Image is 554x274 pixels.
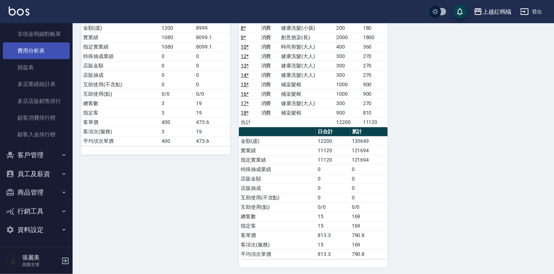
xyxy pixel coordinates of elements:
td: 總客數 [239,212,316,221]
td: 0 [160,70,194,80]
td: 指定實業績 [81,42,160,51]
td: 合計 [239,117,259,127]
td: 300 [335,51,361,61]
img: Logo [9,7,29,16]
td: 健康洗髮(大人) [279,70,334,80]
button: 員工及薪資 [3,165,70,183]
td: 平均項次單價 [81,136,160,146]
td: 300 [335,70,361,80]
td: 169 [350,240,388,249]
td: 270 [361,51,388,61]
td: 創意挑染(長) [279,33,334,42]
td: 指定實業績 [239,155,316,165]
table: a dense table [81,14,230,146]
td: 3 [160,108,194,117]
td: 0 [316,174,350,183]
th: 累計 [350,127,388,137]
td: 金額(虛) [81,23,160,33]
a: 費用分析表 [3,42,70,59]
td: 0 [160,51,194,61]
td: 0 [350,174,388,183]
td: 1080 [160,42,194,51]
td: 客項次(服務) [239,240,316,249]
td: 360 [361,42,388,51]
td: 473.6 [194,136,230,146]
td: 互助使用(點) [239,202,316,212]
td: 15 [316,221,350,231]
a: 多店業績統計表 [3,76,70,92]
td: 0 [316,165,350,174]
td: 810 [361,108,388,117]
td: 0/0 [160,89,194,99]
td: 消費 [259,61,280,70]
td: 300 [335,61,361,70]
td: 169 [350,221,388,231]
td: 11120 [361,117,388,127]
td: 169 [350,212,388,221]
td: 補染髮根 [279,80,334,89]
td: 0 [160,61,194,70]
td: 時尚剪髮(大人) [279,42,334,51]
td: 121694 [350,146,388,155]
td: 店販金額 [81,61,160,70]
td: 1080 [160,33,194,42]
td: 200 [335,23,361,33]
td: 消費 [259,23,280,33]
td: 店販抽成 [81,70,160,80]
td: 0 [316,183,350,193]
td: 0 [160,80,194,89]
td: 813.3 [316,231,350,240]
td: 0 [350,183,388,193]
td: 互助使用(不含點) [239,193,316,202]
td: 0 [194,70,230,80]
td: 8999 [194,23,230,33]
td: 客項次(服務) [81,127,160,136]
td: 補染髮根 [279,89,334,99]
p: 高階主管 [22,261,59,268]
td: 270 [361,70,388,80]
td: 12200 [335,117,361,127]
td: 813.3 [316,249,350,259]
td: 300 [335,99,361,108]
td: 總客數 [81,99,160,108]
td: 消費 [259,70,280,80]
td: 消費 [259,33,280,42]
button: save [453,4,467,19]
td: 3 [160,127,194,136]
td: 1200 [160,23,194,33]
th: 日合計 [316,127,350,137]
td: 店販抽成 [239,183,316,193]
a: 損益表 [3,59,70,76]
td: 8099.1 [194,42,230,51]
td: 指定客 [81,108,160,117]
td: 消費 [259,80,280,89]
td: 互助使用(點) [81,89,160,99]
td: 互助使用(不含點) [81,80,160,89]
td: 0 [316,193,350,202]
td: 400 [160,117,194,127]
td: 790.8 [350,249,388,259]
td: 15 [316,240,350,249]
td: 1800 [361,33,388,42]
td: 1000 [335,80,361,89]
td: 實業績 [239,146,316,155]
td: 0 [194,61,230,70]
td: 2000 [335,33,361,42]
img: Person [6,254,20,268]
td: 0 [350,165,388,174]
td: 400 [335,42,361,51]
a: 顧客入金排行榜 [3,126,70,143]
td: 400 [160,136,194,146]
button: 行銷工具 [3,202,70,221]
td: 消費 [259,99,280,108]
td: 12200 [316,136,350,146]
td: 健康洗髮(大人) [279,99,334,108]
td: 補染髮根 [279,108,334,117]
button: 上越紅螞蟻 [471,4,514,19]
td: 實業績 [81,33,160,42]
td: 0/0 [316,202,350,212]
td: 健康洗髮(小孩) [279,23,334,33]
td: 指定客 [239,221,316,231]
td: 15 [316,212,350,221]
td: 0 [350,193,388,202]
